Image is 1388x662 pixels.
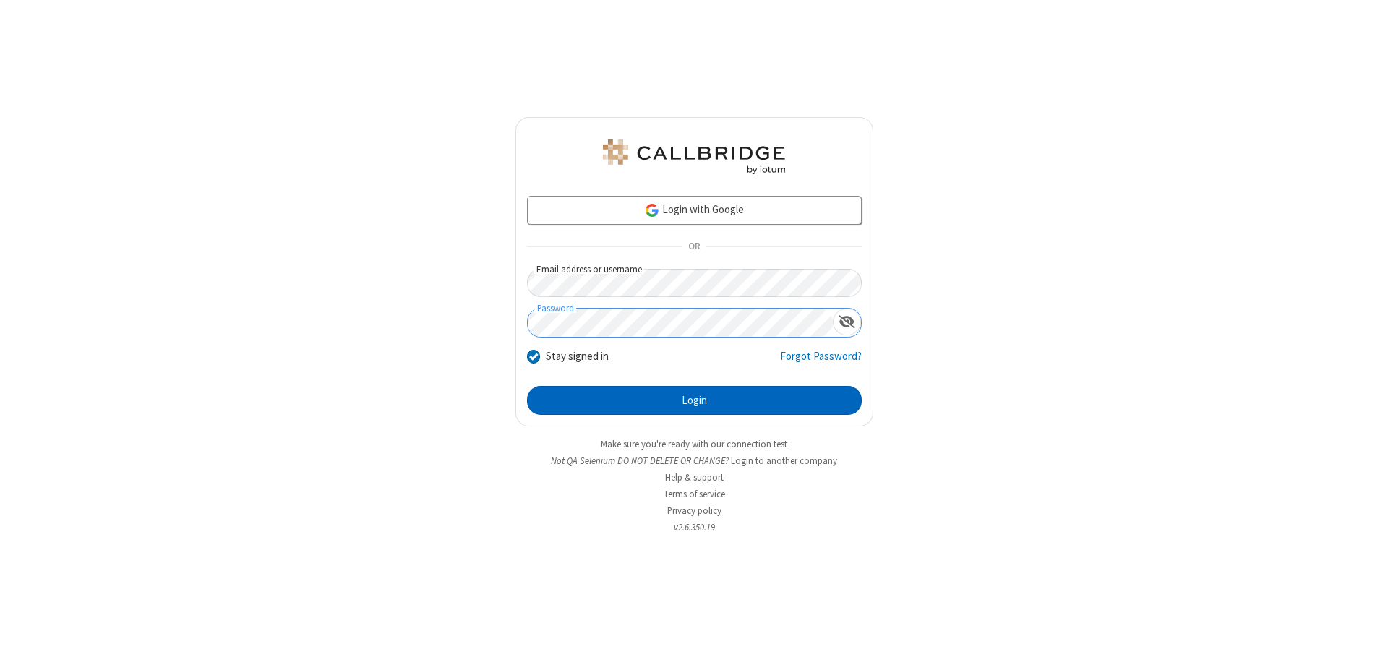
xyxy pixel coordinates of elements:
div: Show password [833,309,861,335]
li: v2.6.350.19 [515,520,873,534]
button: Login [527,386,862,415]
a: Forgot Password? [780,348,862,376]
input: Email address or username [527,269,862,297]
img: google-icon.png [644,202,660,218]
li: Not QA Selenium DO NOT DELETE OR CHANGE? [515,454,873,468]
input: Password [528,309,833,337]
a: Privacy policy [667,504,721,517]
a: Terms of service [664,488,725,500]
label: Stay signed in [546,348,609,365]
a: Make sure you're ready with our connection test [601,438,787,450]
a: Help & support [665,471,724,483]
button: Login to another company [731,454,837,468]
a: Login with Google [527,196,862,225]
img: QA Selenium DO NOT DELETE OR CHANGE [600,139,788,174]
span: OR [682,237,706,257]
